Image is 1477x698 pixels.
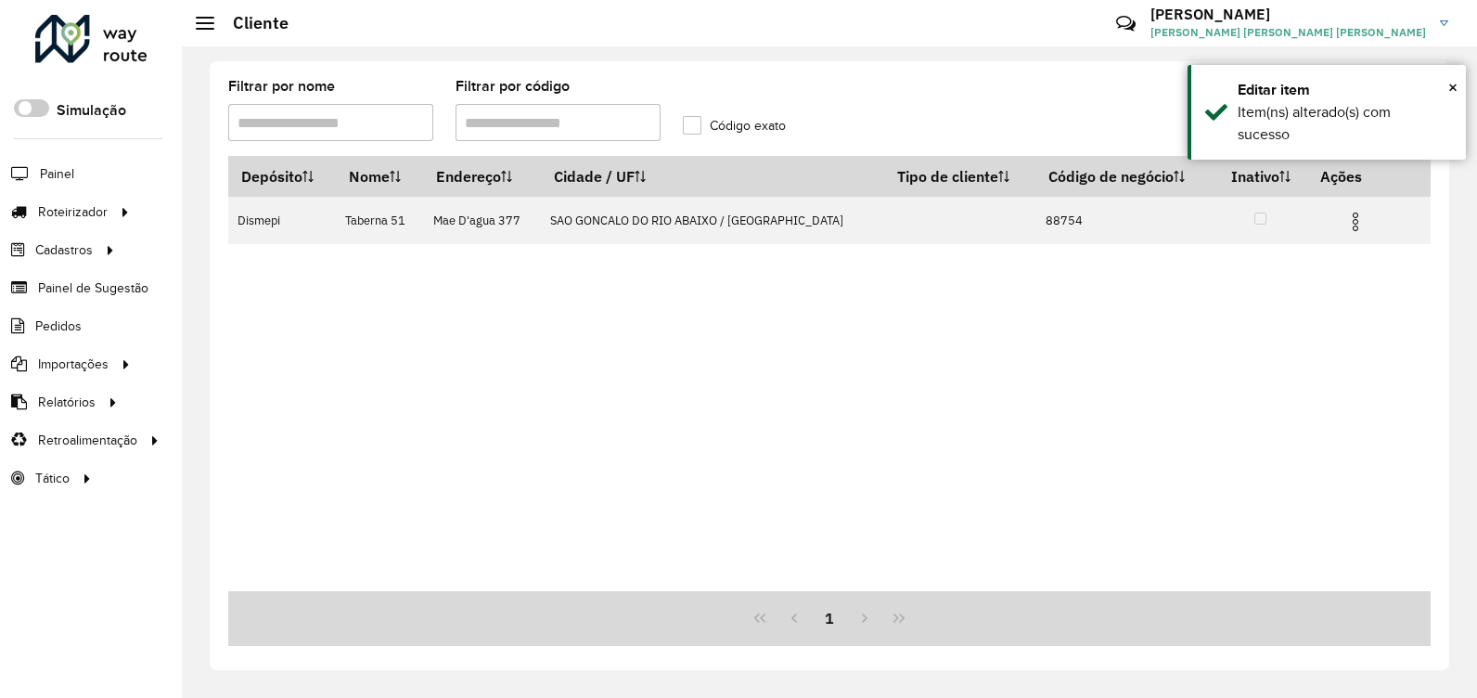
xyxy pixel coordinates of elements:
th: Cidade / UF [541,157,885,197]
th: Nome [336,157,424,197]
span: Tático [35,469,70,488]
span: × [1448,77,1458,97]
span: Retroalimentação [38,431,137,450]
label: Filtrar por nome [228,75,335,97]
label: Simulação [57,99,126,122]
button: 1 [812,601,847,636]
div: Editar item [1238,79,1452,101]
span: Roteirizador [38,202,108,222]
th: Ações [1307,157,1419,196]
span: Pedidos [35,317,82,336]
span: Relatórios [38,393,96,412]
th: Tipo de cliente [884,157,1035,197]
h3: [PERSON_NAME] [1150,6,1426,23]
button: Close [1448,73,1458,101]
td: Mae D'agua 377 [423,197,540,244]
th: Inativo [1214,157,1307,197]
h2: Cliente [214,13,289,33]
td: SAO GONCALO DO RIO ABAIXO / [GEOGRAPHIC_DATA] [541,197,885,244]
label: Código exato [683,116,786,136]
th: Endereço [423,157,540,197]
td: 88754 [1036,197,1214,244]
span: Cadastros [35,240,93,260]
th: Código de negócio [1036,157,1214,197]
label: Filtrar por código [456,75,570,97]
a: Contato Rápido [1106,4,1146,44]
span: Painel [40,164,74,184]
span: Painel de Sugestão [38,278,148,298]
th: Depósito [228,157,336,197]
span: Importações [38,355,109,374]
span: [PERSON_NAME] [PERSON_NAME] [PERSON_NAME] [1150,24,1426,41]
div: Item(ns) alterado(s) com sucesso [1238,101,1452,146]
td: Dismepi [228,197,336,244]
td: Taberna 51 [336,197,424,244]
